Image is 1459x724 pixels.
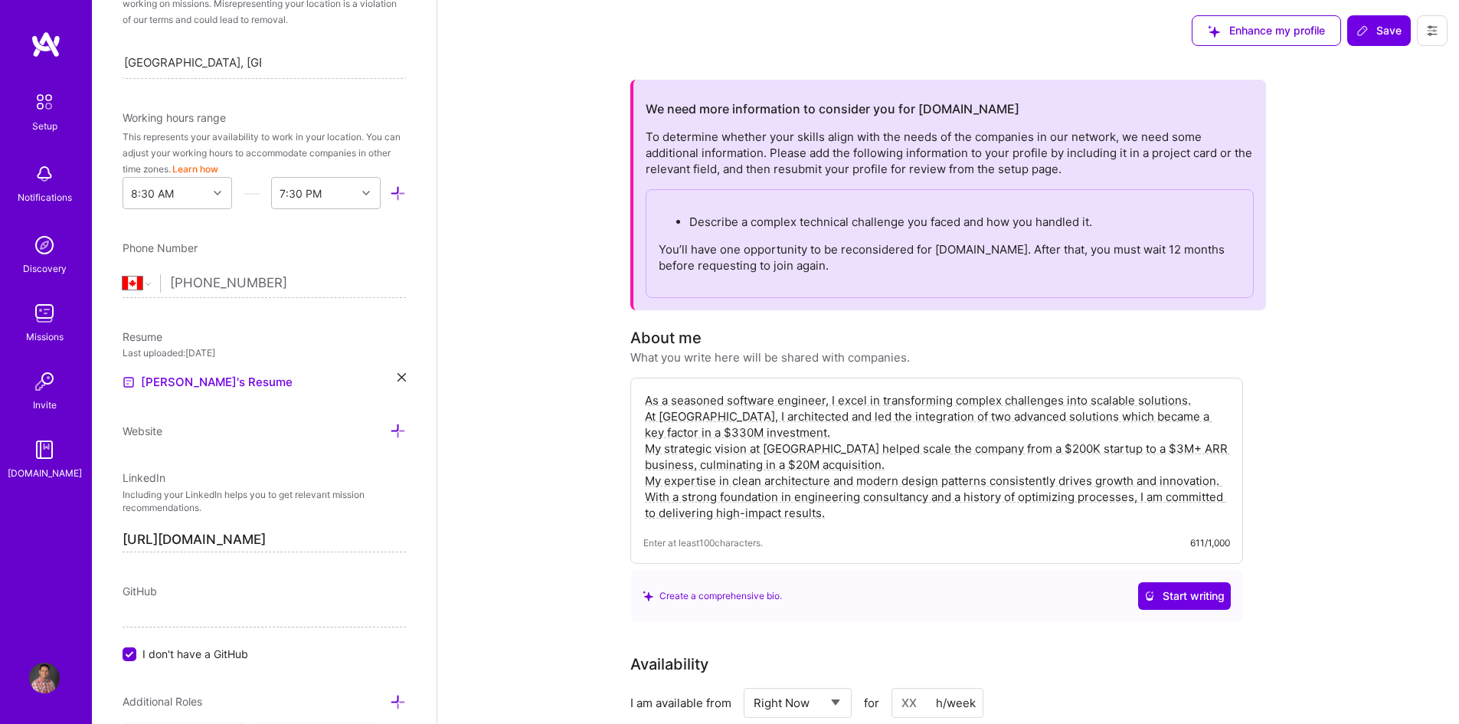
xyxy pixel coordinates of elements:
span: for [864,695,879,711]
button: Learn how [172,161,218,177]
i: icon HorizontalInLineDivider [244,185,260,201]
span: Website [123,424,162,437]
span: LinkedIn [123,471,165,484]
input: +1 (000) 000-0000 [170,261,387,306]
span: I don't have a GitHub [142,646,248,662]
div: What you write here will be shared with companies. [630,349,910,365]
div: 8:30 AM [131,185,174,201]
p: Describe a complex technical challenge you faced and how you handled it. [689,214,1241,230]
span: Enhance my profile [1208,23,1325,38]
button: Start writing [1138,582,1231,610]
button: Save [1347,15,1411,46]
div: Last uploaded: [DATE] [123,345,406,361]
h2: We need more information to consider you for [DOMAIN_NAME] [646,102,1019,116]
i: icon CrystalBallWhite [1144,591,1155,601]
div: Invite [33,397,57,413]
div: h/week [936,695,976,711]
img: logo [31,31,61,58]
div: 611/1,000 [1190,535,1230,551]
img: guide book [29,434,60,465]
textarea: As a seasoned software engineer, I excel in transforming complex challenges into scalable solutio... [643,391,1230,523]
span: Phone Number [123,241,198,254]
i: icon SuggestedTeams [643,590,653,601]
button: Enhance my profile [1192,15,1341,46]
span: Additional Roles [123,695,202,708]
div: I am available from [630,695,731,711]
img: bell [29,159,60,189]
span: Working hours range [123,111,226,124]
img: discovery [29,230,60,260]
div: [DOMAIN_NAME] [8,465,82,481]
a: User Avatar [25,663,64,693]
div: Discovery [23,260,67,277]
div: This represents your availability to work in your location. You can adjust your working hours to ... [123,129,406,177]
div: Notifications [18,189,72,205]
img: User Avatar [29,663,60,693]
img: Invite [29,366,60,397]
div: About me [630,326,702,349]
div: 7:30 PM [280,185,322,201]
i: icon Chevron [362,189,370,197]
i: icon Chevron [214,189,221,197]
span: Start writing [1144,588,1225,604]
div: Availability [630,653,708,676]
i: icon Close [397,373,406,382]
img: teamwork [29,298,60,329]
span: Save [1356,23,1402,38]
img: setup [28,86,61,118]
div: Create a comprehensive bio. [643,588,782,604]
p: Including your LinkedIn helps you to get relevant mission recommendations. [123,489,406,515]
span: GitHub [123,585,157,598]
div: Setup [32,118,57,134]
a: [PERSON_NAME]'s Resume [123,373,293,391]
div: To determine whether your skills align with the needs of the companies in our network, we need so... [646,129,1254,298]
span: Enter at least 100 characters. [643,535,763,551]
input: XX [891,688,983,718]
img: Resume [123,376,135,388]
div: Missions [26,329,64,345]
i: icon SuggestedTeams [1208,25,1220,38]
span: Resume [123,330,162,343]
p: You’ll have one opportunity to be reconsidered for [DOMAIN_NAME]. After that, you must wait 12 mo... [659,241,1241,274]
